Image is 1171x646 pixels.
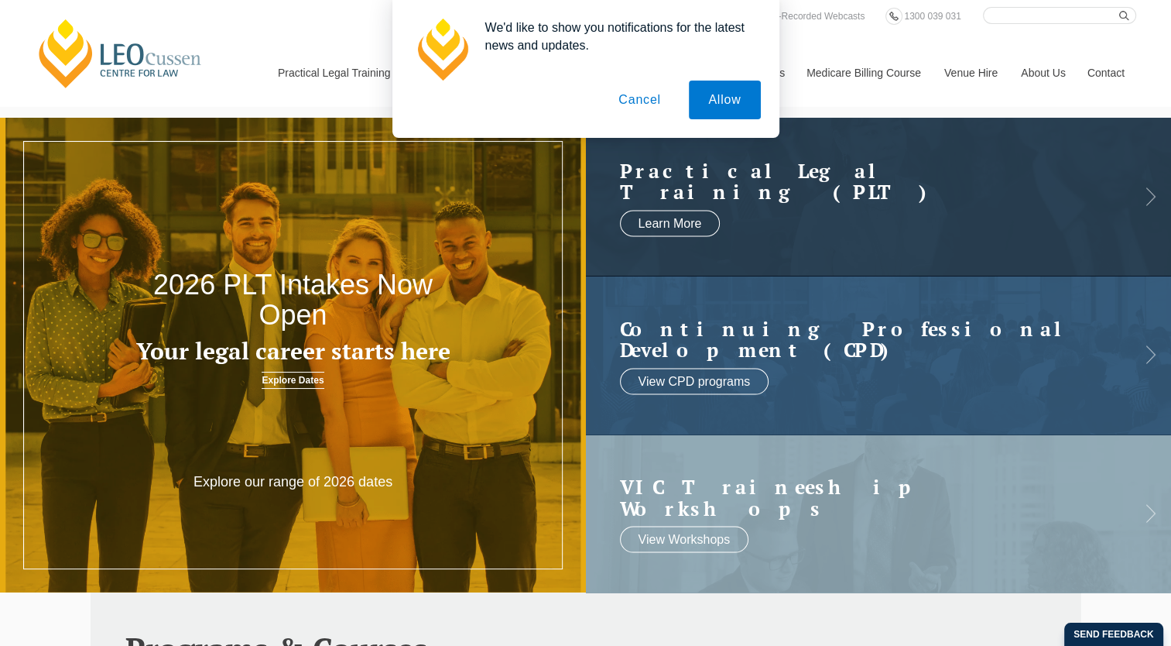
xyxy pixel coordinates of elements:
[117,270,468,331] h2: 2026 PLT Intakes Now Open
[620,527,749,553] a: View Workshops
[689,81,760,119] button: Allow
[620,160,1107,202] a: Practical LegalTraining (PLT)
[620,318,1107,360] h2: Continuing Professional Development (CPD)
[262,372,324,389] a: Explore Dates
[411,19,473,81] img: notification icon
[620,476,1107,519] a: VIC Traineeship Workshops
[473,19,761,54] div: We'd like to show you notifications for the latest news and updates.
[176,473,410,491] p: Explore our range of 2026 dates
[117,338,468,364] h3: Your legal career starts here
[620,210,721,236] a: Learn More
[620,368,769,394] a: View CPD programs
[620,160,1107,202] h2: Practical Legal Training (PLT)
[599,81,680,119] button: Cancel
[620,318,1107,360] a: Continuing ProfessionalDevelopment (CPD)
